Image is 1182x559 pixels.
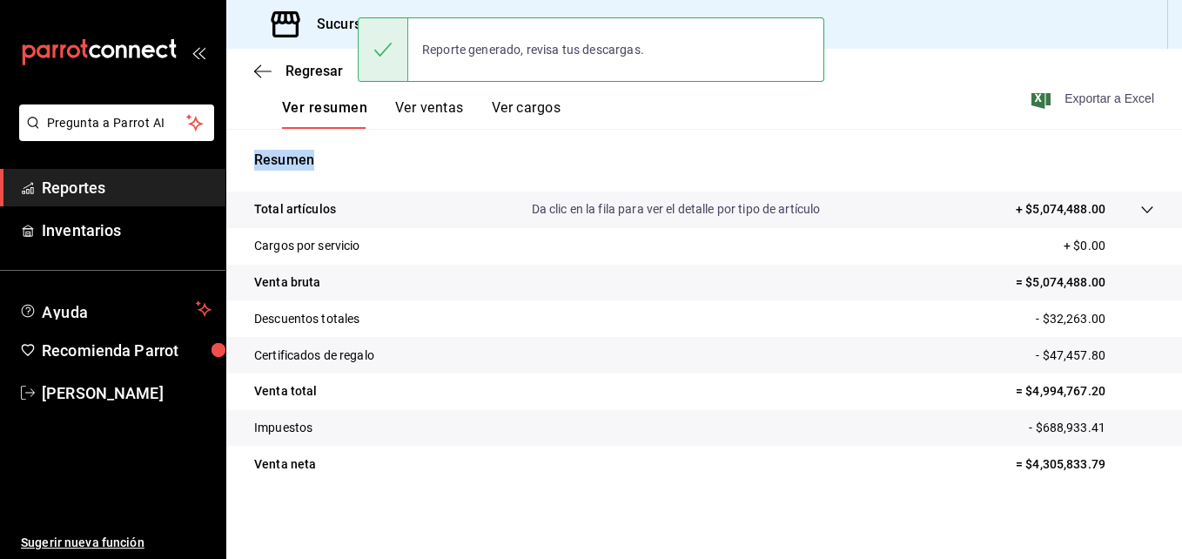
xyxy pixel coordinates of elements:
[254,455,316,474] p: Venta neta
[21,534,212,552] span: Sugerir nueva función
[254,237,360,255] p: Cargos por servicio
[1036,347,1154,365] p: - $47,457.80
[282,99,561,129] div: navigation tabs
[254,419,312,437] p: Impuestos
[303,14,491,35] h3: Sucursal: Mochomos (GDL)
[395,99,464,129] button: Ver ventas
[254,150,1154,171] p: Resumen
[42,381,212,405] span: [PERSON_NAME]
[42,299,189,320] span: Ayuda
[1036,310,1154,328] p: - $32,263.00
[1016,200,1105,219] p: + $5,074,488.00
[254,200,336,219] p: Total artículos
[1064,237,1154,255] p: + $0.00
[12,126,214,145] a: Pregunta a Parrot AI
[254,63,343,79] button: Regresar
[19,104,214,141] button: Pregunta a Parrot AI
[1035,88,1154,109] button: Exportar a Excel
[42,339,212,362] span: Recomienda Parrot
[282,99,367,129] button: Ver resumen
[254,382,317,401] p: Venta total
[254,310,359,328] p: Descuentos totales
[1016,455,1154,474] p: = $4,305,833.79
[532,200,821,219] p: Da clic en la fila para ver el detalle por tipo de artículo
[285,63,343,79] span: Regresar
[47,114,187,132] span: Pregunta a Parrot AI
[492,99,561,129] button: Ver cargos
[42,176,212,199] span: Reportes
[254,273,320,292] p: Venta bruta
[1016,382,1154,401] p: = $4,994,767.20
[254,347,374,365] p: Certificados de regalo
[191,45,205,59] button: open_drawer_menu
[408,30,658,69] div: Reporte generado, revisa tus descargas.
[1016,273,1154,292] p: = $5,074,488.00
[42,219,212,242] span: Inventarios
[1029,419,1154,437] p: - $688,933.41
